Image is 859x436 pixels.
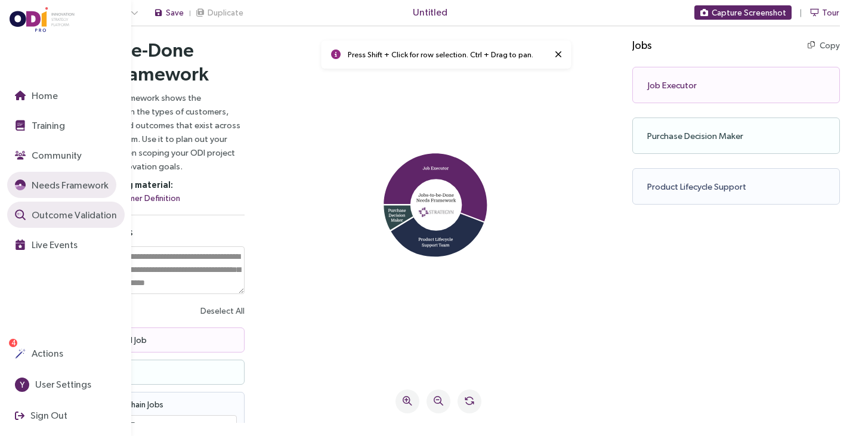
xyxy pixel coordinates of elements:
span: 4 [11,339,16,347]
span: Core Functional Job [41,307,113,316]
span: Home [29,88,58,103]
span: Community [29,148,82,163]
img: Community [15,150,26,160]
span: Needs Framework [29,178,109,193]
button: YUser Settings [7,372,99,398]
iframe: To enrich screen reader interactions, please activate Accessibility in Grammarly extension settings [33,29,859,423]
p: Press Shift + Click for row selection. Ctrl + Drag to pan. [314,19,514,33]
span: Sign Out [28,408,67,423]
img: Training [15,120,26,131]
button: Duplicate [195,5,244,20]
button: Outcome Validation [7,202,125,228]
span: Capture Screenshot [712,6,786,19]
span: Live Events [29,237,78,252]
span: Financial Job [41,339,86,348]
button: Save [153,5,184,20]
img: JTBD Needs Framework [15,180,26,190]
button: Live Events [7,231,85,258]
button: Tour [809,5,840,20]
button: Actions [7,341,71,367]
sup: 4 [9,339,17,347]
span: Save [166,6,184,19]
img: ODIpro [10,7,75,32]
img: Actions [15,348,26,359]
button: Home [7,82,66,109]
button: Community [7,142,89,168]
button: Capture Screenshot [694,5,792,20]
span: Actions [29,346,63,361]
span: Consumption Chain Jobs [41,371,130,381]
span: Outcome Validation [29,208,117,222]
button: Deselect All [167,275,211,289]
span: Training [29,118,65,133]
button: Sign Out [7,403,75,429]
span: Y [20,378,24,392]
span: Tour [822,6,839,19]
h4: Jobs [599,10,619,24]
img: Live Events [15,239,26,250]
button: Copy [774,12,807,21]
button: Training [7,112,73,138]
button: Needs Framework [7,172,116,198]
span: Untitled [413,5,447,20]
img: Outcome Validation [15,209,26,220]
span: User Settings [33,377,91,392]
